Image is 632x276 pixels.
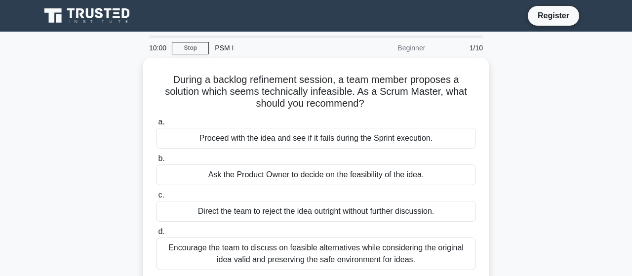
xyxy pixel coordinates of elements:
[156,128,476,149] div: Proceed with the idea and see if it fails during the Sprint execution.
[158,118,164,126] span: a.
[143,38,172,58] div: 10:00
[156,237,476,270] div: Encourage the team to discuss on feasible alternatives while considering the original idea valid ...
[155,74,477,110] h5: During a backlog refinement session, a team member proposes a solution which seems technically in...
[209,38,345,58] div: PSM I
[156,201,476,222] div: Direct the team to reject the idea outright without further discussion.
[431,38,489,58] div: 1/10
[158,191,164,199] span: c.
[156,164,476,185] div: Ask the Product Owner to decide on the feasibility of the idea.
[158,227,164,236] span: d.
[158,154,164,162] span: b.
[532,9,575,22] a: Register
[345,38,431,58] div: Beginner
[172,42,209,54] a: Stop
